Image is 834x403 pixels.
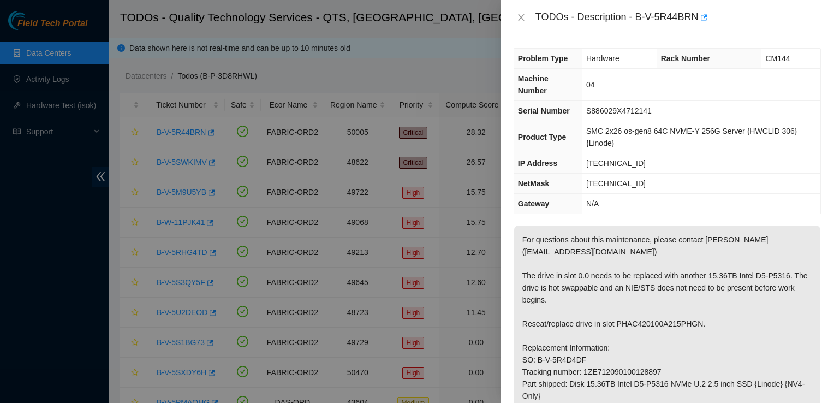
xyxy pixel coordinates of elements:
span: [TECHNICAL_ID] [586,179,646,188]
button: Close [514,13,529,23]
span: CM144 [765,54,790,63]
span: 04 [586,80,595,89]
span: Rack Number [661,54,710,63]
span: [TECHNICAL_ID] [586,159,646,168]
span: Machine Number [518,74,549,95]
span: Problem Type [518,54,568,63]
span: Product Type [518,133,566,141]
span: SMC 2x26 os-gen8 64C NVME-Y 256G Server {HWCLID 306}{Linode} [586,127,797,147]
span: close [517,13,526,22]
span: Gateway [518,199,550,208]
span: IP Address [518,159,557,168]
span: Serial Number [518,106,570,115]
span: N/A [586,199,599,208]
span: Hardware [586,54,619,63]
span: S886029X4712141 [586,106,652,115]
div: TODOs - Description - B-V-5R44BRN [535,9,821,26]
span: NetMask [518,179,550,188]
